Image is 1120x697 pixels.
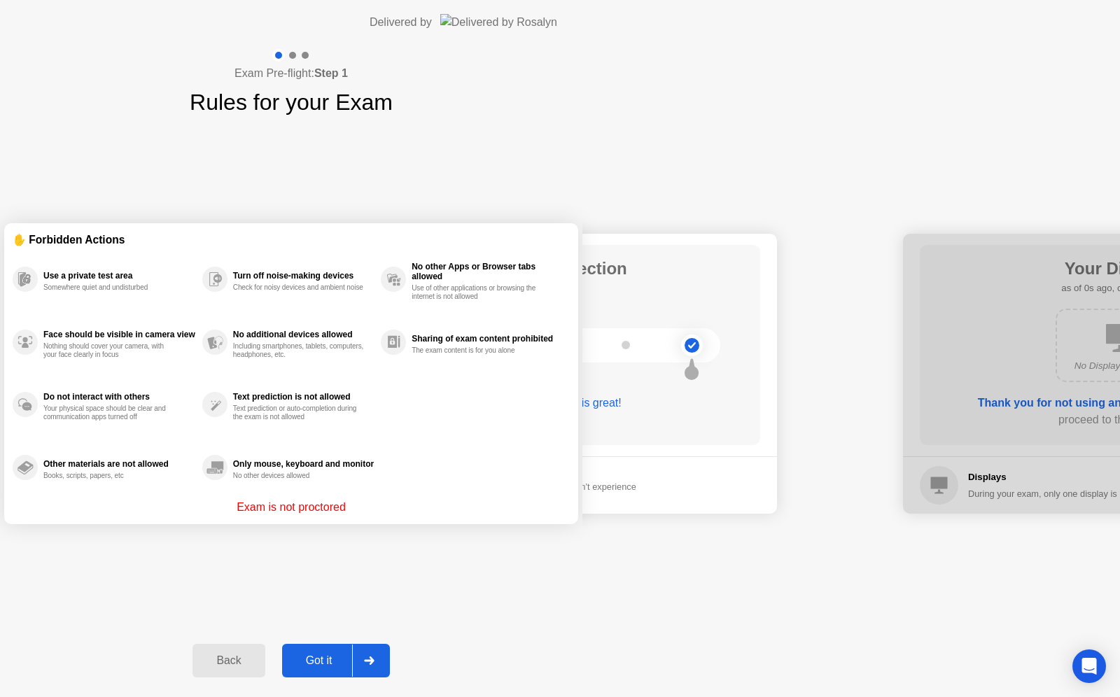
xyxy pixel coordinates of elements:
div: Sharing of exam content prohibited [412,334,563,344]
button: Back [192,644,265,677]
img: Delivered by Rosalyn [440,14,557,30]
div: Got it [286,654,352,667]
div: No other devices allowed [233,472,365,480]
div: Somewhere quiet and undisturbed [43,283,176,292]
div: Books, scripts, papers, etc [43,472,176,480]
div: Including smartphones, tablets, computers, headphones, etc. [233,342,365,359]
div: No other Apps or Browser tabs allowed [412,262,563,281]
div: Open Intercom Messenger [1072,649,1106,683]
div: Turn off noise-making devices [233,271,374,281]
div: ✋ Forbidden Actions [13,232,570,248]
div: No additional devices allowed [233,330,374,339]
b: Step 1 [314,67,348,79]
div: The exam content is for you alone [412,346,544,355]
div: Do not interact with others [43,392,195,402]
div: Text prediction is not allowed [233,392,374,402]
p: Exam is not proctored [237,499,346,516]
h1: Rules for your Exam [190,85,393,119]
div: Other materials are not allowed [43,459,195,469]
div: Use a private test area [43,271,195,281]
div: Use of other applications or browsing the internet is not allowed [412,284,544,301]
h4: Exam Pre-flight: [234,65,348,82]
div: Delivered by [370,14,432,31]
div: Only mouse, keyboard and monitor [233,459,374,469]
div: Your physical space should be clear and communication apps turned off [43,404,176,421]
div: Back [197,654,260,667]
div: Face should be visible in camera view [43,330,195,339]
div: Check for noisy devices and ambient noise [233,283,365,292]
button: Got it [282,644,390,677]
div: Text prediction or auto-completion during the exam is not allowed [233,404,365,421]
div: Nothing should cover your camera, with your face clearly in focus [43,342,176,359]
